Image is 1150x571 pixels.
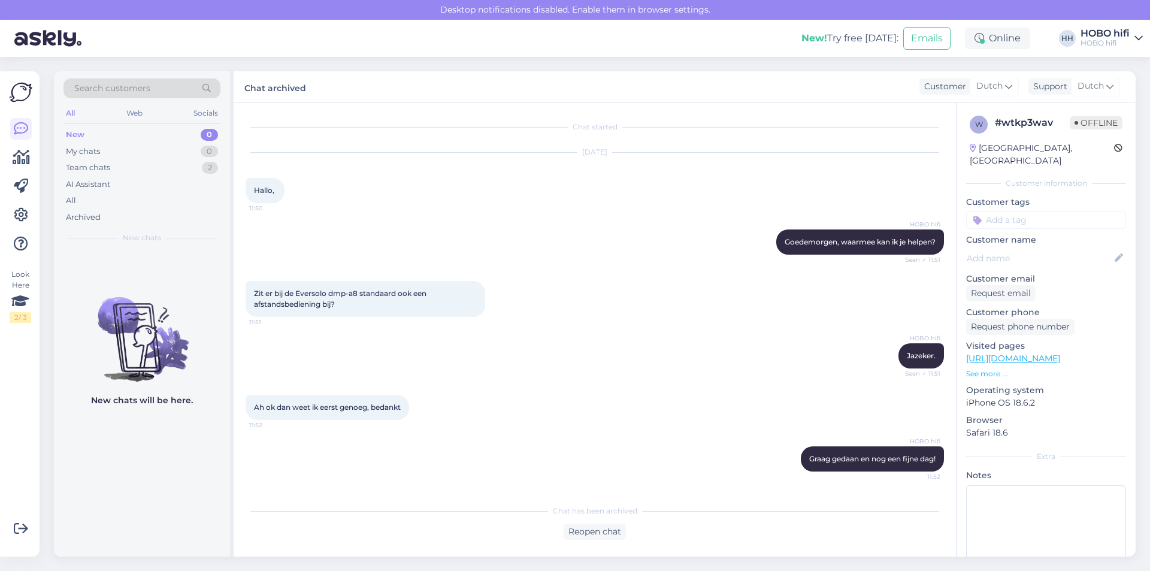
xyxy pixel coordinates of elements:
[967,252,1112,265] input: Add name
[966,211,1126,229] input: Add a tag
[975,120,983,129] span: w
[966,353,1060,364] a: [URL][DOMAIN_NAME]
[1078,80,1104,93] span: Dutch
[895,369,940,378] span: Seen ✓ 11:51
[246,147,944,158] div: [DATE]
[244,78,306,95] label: Chat archived
[907,351,936,360] span: Jazeker.
[966,384,1126,397] p: Operating system
[564,524,626,540] div: Reopen chat
[63,105,77,121] div: All
[553,506,637,516] span: Chat has been archived
[1028,80,1067,93] div: Support
[66,129,84,141] div: New
[966,451,1126,462] div: Extra
[124,105,145,121] div: Web
[66,212,101,223] div: Archived
[201,129,218,141] div: 0
[966,319,1075,335] div: Request phone number
[965,28,1030,49] div: Online
[254,403,401,412] span: Ah ok dan weet ik eerst genoeg, bedankt
[966,340,1126,352] p: Visited pages
[254,186,274,195] span: Hallo,
[91,394,193,407] p: New chats will be here.
[895,220,940,229] span: HOBO hifi
[249,204,294,213] span: 11:50
[966,427,1126,439] p: Safari 18.6
[10,269,31,323] div: Look Here
[254,289,428,309] span: Zit er bij de Eversolo dmp-a8 standaard ook een afstandsbediening bij?
[246,122,944,132] div: Chat started
[1059,30,1076,47] div: HH
[66,179,110,191] div: AI Assistant
[903,27,951,50] button: Emails
[191,105,220,121] div: Socials
[966,397,1126,409] p: iPhone OS 18.6.2
[966,469,1126,482] p: Notes
[966,368,1126,379] p: See more ...
[895,437,940,446] span: HOBO hifi
[966,306,1126,319] p: Customer phone
[66,162,110,174] div: Team chats
[123,232,161,243] span: New chats
[249,318,294,327] span: 11:51
[970,142,1114,167] div: [GEOGRAPHIC_DATA], [GEOGRAPHIC_DATA]
[966,414,1126,427] p: Browser
[895,334,940,343] span: HOBO hifi
[1081,29,1130,38] div: HOBO hifi
[1081,29,1143,48] a: HOBO hifiHOBO hifi
[966,273,1126,285] p: Customer email
[1081,38,1130,48] div: HOBO hifi
[74,82,150,95] span: Search customers
[966,234,1126,246] p: Customer name
[966,196,1126,209] p: Customer tags
[976,80,1003,93] span: Dutch
[66,146,100,158] div: My chats
[1070,116,1122,129] span: Offline
[785,237,936,246] span: Goedemorgen, waarmee kan ik je helpen?
[10,81,32,104] img: Askly Logo
[966,285,1036,301] div: Request email
[202,162,218,174] div: 2
[995,116,1070,130] div: # wtkp3wav
[801,31,898,46] div: Try free [DATE]:
[895,255,940,264] span: Seen ✓ 11:51
[66,195,76,207] div: All
[10,312,31,323] div: 2 / 3
[895,472,940,481] span: 11:52
[966,178,1126,189] div: Customer information
[249,421,294,430] span: 11:52
[809,454,936,463] span: Graag gedaan en nog een fijne dag!
[919,80,966,93] div: Customer
[201,146,218,158] div: 0
[801,32,827,44] b: New!
[54,276,230,383] img: No chats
